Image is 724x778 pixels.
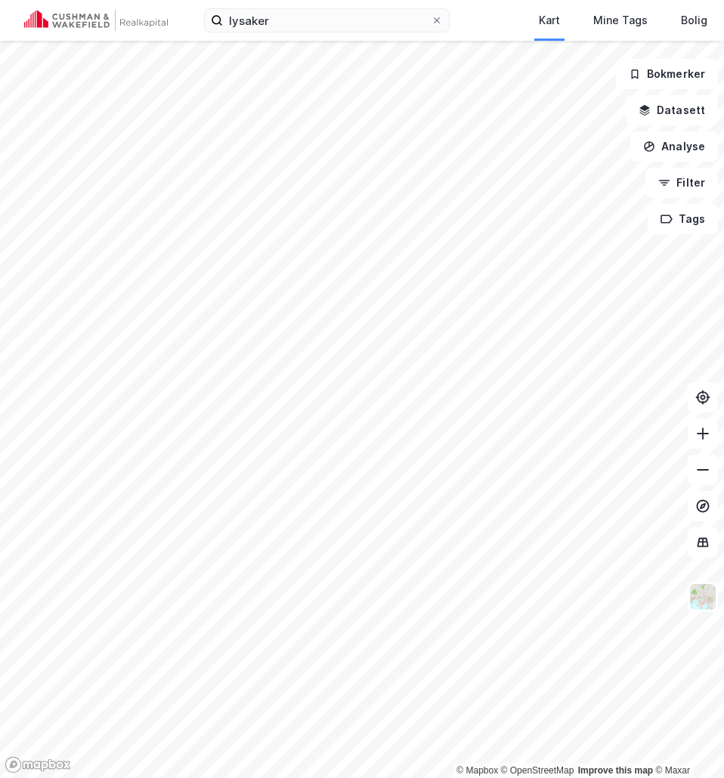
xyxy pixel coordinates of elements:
button: Filter [645,168,718,198]
img: Z [688,582,717,611]
input: Søk på adresse, matrikkel, gårdeiere, leietakere eller personer [223,9,431,32]
a: Mapbox [456,765,498,776]
div: Kontrollprogram for chat [648,705,724,778]
button: Analyse [630,131,718,162]
iframe: Chat Widget [648,705,724,778]
a: Improve this map [578,765,653,776]
button: Bokmerker [616,59,718,89]
div: Mine Tags [593,11,648,29]
a: Mapbox homepage [5,756,71,773]
button: Tags [648,204,718,234]
a: OpenStreetMap [501,765,574,776]
button: Datasett [626,95,718,125]
img: cushman-wakefield-realkapital-logo.202ea83816669bd177139c58696a8fa1.svg [24,10,168,31]
div: Bolig [681,11,707,29]
div: Kart [539,11,560,29]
